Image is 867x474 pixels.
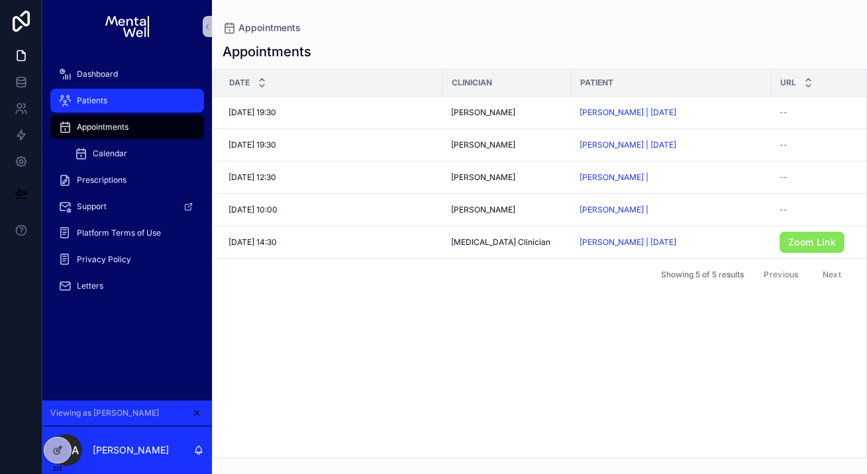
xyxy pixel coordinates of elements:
[780,77,796,88] span: URL
[780,172,788,183] span: --
[580,172,648,183] a: [PERSON_NAME] |
[77,69,118,79] span: Dashboard
[780,205,863,215] a: --
[77,228,161,238] span: Platform Terms of Use
[580,237,764,248] a: [PERSON_NAME] | [DATE]
[451,205,564,215] a: [PERSON_NAME]
[580,205,648,215] a: [PERSON_NAME] |
[451,140,564,150] a: [PERSON_NAME]
[229,77,250,88] span: Date
[451,107,564,118] a: [PERSON_NAME]
[229,205,435,215] a: [DATE] 10:00
[780,107,863,118] a: --
[50,274,204,298] a: Letters
[451,172,564,183] a: [PERSON_NAME]
[42,53,212,315] div: scrollable content
[229,172,435,183] a: [DATE] 12:30
[780,232,844,253] a: Zoom Link
[580,140,764,150] a: [PERSON_NAME] | [DATE]
[451,107,515,118] span: [PERSON_NAME]
[229,237,435,248] a: [DATE] 14:30
[229,205,278,215] span: [DATE] 10:00
[452,77,492,88] span: Clinician
[229,237,277,248] span: [DATE] 14:30
[780,205,788,215] span: --
[77,95,107,106] span: Patients
[780,107,788,118] span: --
[229,172,276,183] span: [DATE] 12:30
[580,172,764,183] a: [PERSON_NAME] |
[451,205,515,215] span: [PERSON_NAME]
[77,122,128,132] span: Appointments
[580,77,613,88] span: Patient
[50,89,204,113] a: Patients
[77,175,127,185] span: Prescriptions
[93,148,127,159] span: Calendar
[93,444,169,457] p: [PERSON_NAME]
[50,168,204,192] a: Prescriptions
[50,408,159,418] span: Viewing as [PERSON_NAME]
[223,21,301,34] a: Appointments
[580,205,764,215] a: [PERSON_NAME] |
[451,140,515,150] span: [PERSON_NAME]
[780,140,863,150] a: --
[50,62,204,86] a: Dashboard
[105,16,148,37] img: App logo
[451,237,550,248] span: [MEDICAL_DATA] Clinician
[229,107,276,118] span: [DATE] 19:30
[580,107,764,118] a: [PERSON_NAME] | [DATE]
[229,140,276,150] span: [DATE] 19:30
[50,115,204,139] a: Appointments
[780,232,863,253] a: Zoom Link
[66,142,204,166] a: Calendar
[238,21,301,34] span: Appointments
[229,107,435,118] a: [DATE] 19:30
[77,201,107,212] span: Support
[580,107,676,118] a: [PERSON_NAME] | [DATE]
[77,254,131,265] span: Privacy Policy
[780,172,863,183] a: --
[229,140,435,150] a: [DATE] 19:30
[580,140,676,150] a: [PERSON_NAME] | [DATE]
[451,172,515,183] span: [PERSON_NAME]
[661,269,744,280] span: Showing 5 of 5 results
[50,221,204,245] a: Platform Terms of Use
[451,237,564,248] a: [MEDICAL_DATA] Clinician
[50,248,204,271] a: Privacy Policy
[50,195,204,218] a: Support
[77,281,103,291] span: Letters
[223,42,311,61] h1: Appointments
[780,140,788,150] span: --
[580,237,676,248] a: [PERSON_NAME] | [DATE]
